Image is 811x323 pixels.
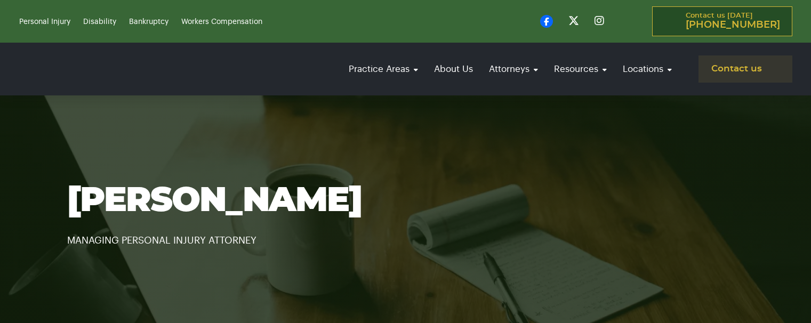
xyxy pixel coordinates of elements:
p: Contact us [DATE] [686,12,780,30]
img: logo [19,49,158,89]
a: Locations [617,54,677,84]
a: Personal Injury [19,18,70,26]
a: Workers Compensation [181,18,262,26]
a: Disability [83,18,116,26]
a: Attorneys [484,54,543,84]
p: MANAGING PERSONAL INJURY ATTORNEY [67,220,744,248]
a: Contact us [698,55,792,83]
a: Practice Areas [343,54,423,84]
span: [PHONE_NUMBER] [686,20,780,30]
h1: [PERSON_NAME] [67,182,744,220]
a: Contact us [DATE][PHONE_NUMBER] [652,6,792,36]
a: About Us [429,54,478,84]
a: Resources [549,54,612,84]
a: Bankruptcy [129,18,168,26]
